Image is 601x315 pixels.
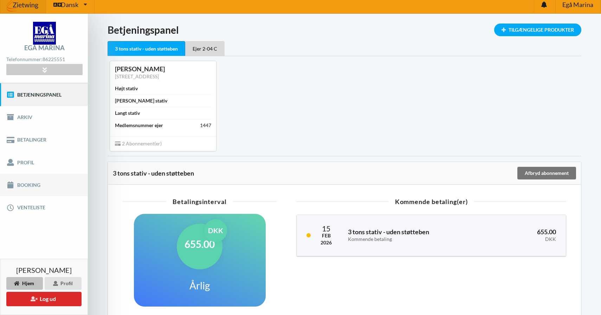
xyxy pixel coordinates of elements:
a: [STREET_ADDRESS] [115,73,159,79]
div: Betalingsinterval [123,198,277,205]
span: [PERSON_NAME] [16,267,72,274]
div: DKK [488,236,556,242]
div: Telefonnummer: [6,55,82,64]
button: Log ud [6,292,82,306]
img: logo [33,22,56,45]
div: Medlemsnummer ejer [115,122,163,129]
div: Kommende betaling [348,236,478,242]
h3: 3 tons stativ - uden støtteben [348,228,478,242]
div: Profil [45,277,82,290]
div: 2026 [321,239,332,246]
div: Feb [321,232,332,239]
span: Dansk [61,1,78,8]
div: 1447 [200,122,211,129]
h1: 655.00 [185,238,215,250]
div: Højt stativ [115,85,138,92]
div: Afbryd abonnement [517,167,576,179]
div: DKK [204,219,227,242]
div: [PERSON_NAME] stativ [115,97,167,104]
div: Ejer 2-04 C [185,41,225,56]
div: [PERSON_NAME] [115,65,211,73]
h1: Betjeningspanel [108,24,581,36]
span: 2 Abonnement(er) [115,140,162,146]
div: Egå Marina [24,45,65,51]
div: Kommende betaling(er) [296,198,566,205]
div: Hjem [6,277,43,290]
div: 3 tons stativ - uden støtteben [108,41,185,56]
span: Egå Marina [562,1,593,8]
div: Tilgængelige Produkter [494,24,581,36]
h1: Årlig [189,279,210,292]
div: 3 tons stativ - uden støtteben [113,170,516,177]
div: 15 [321,225,332,232]
div: Langt stativ [115,110,140,117]
strong: 86225551 [43,56,65,62]
h3: 655.00 [488,228,556,242]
